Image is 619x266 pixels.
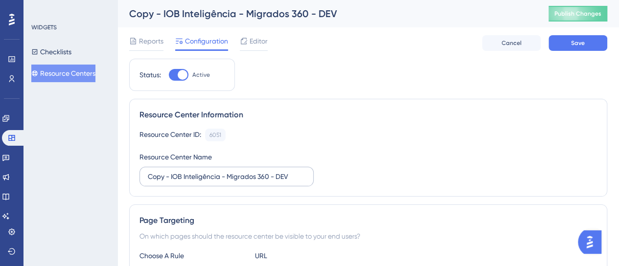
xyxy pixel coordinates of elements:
span: Reports [139,35,163,47]
span: Publish Changes [554,10,601,18]
button: Checklists [31,43,71,61]
button: Publish Changes [549,6,607,22]
input: Type your Resource Center name [148,171,305,182]
div: 6051 [209,131,221,139]
div: Status: [139,69,161,81]
button: Cancel [482,35,541,51]
span: Cancel [502,39,522,47]
span: Configuration [185,35,228,47]
div: WIDGETS [31,23,57,31]
span: Editor [250,35,268,47]
div: Resource Center Information [139,109,597,121]
button: Resource Centers [31,65,95,82]
div: URL [255,250,363,262]
div: Copy - IOB Inteligência - Migrados 360 - DEV [129,7,524,21]
div: Page Targeting [139,215,597,226]
div: Resource Center ID: [139,129,201,141]
div: On which pages should the resource center be visible to your end users? [139,230,597,242]
div: Choose A Rule [139,250,247,262]
button: Save [549,35,607,51]
div: Resource Center Name [139,151,212,163]
span: Active [192,71,210,79]
span: Save [571,39,585,47]
iframe: UserGuiding AI Assistant Launcher [578,227,607,257]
